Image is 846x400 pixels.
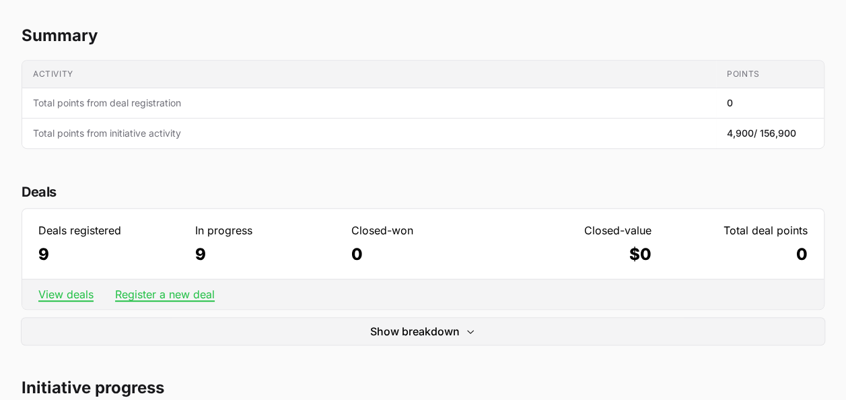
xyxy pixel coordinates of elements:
dt: Deals registered [38,222,182,238]
h2: Deals [22,181,824,203]
h2: Summary [22,25,824,46]
span: Show breakdown [370,323,460,339]
span: Total points from initiative activity [33,127,705,140]
span: 0 [727,96,733,110]
section: GRUPO QUATTRO's progress summary [22,25,824,149]
section: Deal statistics [22,181,824,345]
dt: Closed-won [351,222,495,238]
dd: 9 [195,244,339,265]
span: / 156,900 [754,127,796,139]
a: Register a new deal [115,288,215,301]
th: Points [716,61,824,88]
button: Show breakdownExpand/Collapse [22,318,824,345]
dd: 0 [664,244,808,265]
dt: In progress [195,222,339,238]
dt: Closed-value [508,222,651,238]
dd: $0 [508,244,651,265]
h2: Initiative progress [22,377,824,399]
dt: Total deal points [664,222,808,238]
svg: Expand/Collapse [465,326,476,337]
span: 4,900 [727,127,796,140]
dd: 9 [38,244,182,265]
th: Activity [22,61,716,88]
a: View deals [38,288,94,301]
span: Total points from deal registration [33,96,705,110]
dd: 0 [351,244,495,265]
